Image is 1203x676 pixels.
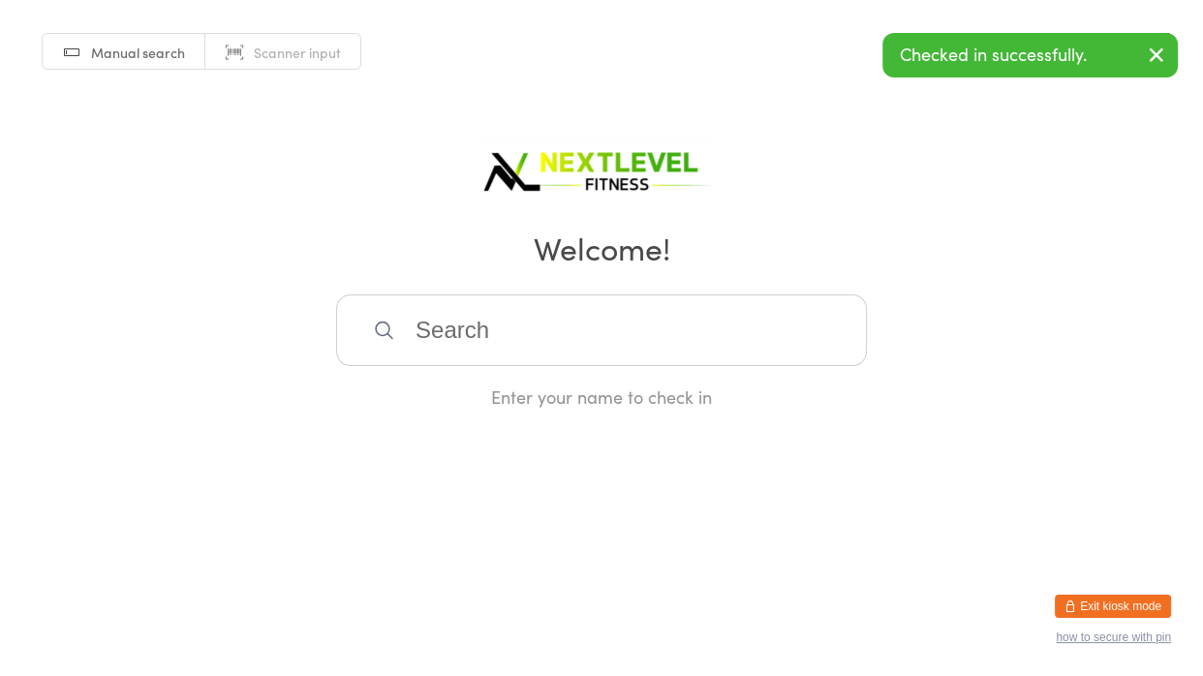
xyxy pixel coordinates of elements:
img: Next Level Fitness [480,136,723,199]
h2: Welcome! [19,226,1184,269]
div: Enter your name to check in [336,384,867,409]
span: Manual search [91,43,185,62]
button: Exit kiosk mode [1055,595,1171,618]
input: Search [336,294,867,366]
div: Checked in successfully. [882,33,1178,77]
button: how to secure with pin [1056,630,1171,644]
span: Scanner input [254,43,341,62]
